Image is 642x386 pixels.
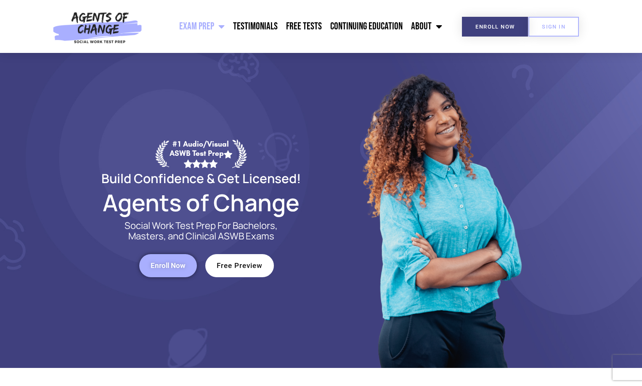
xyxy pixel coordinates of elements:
[139,254,197,277] a: Enroll Now
[217,262,263,269] span: Free Preview
[542,24,565,29] span: SIGN IN
[462,17,528,37] a: Enroll Now
[475,24,515,29] span: Enroll Now
[357,53,525,368] img: Website Image 1 (1)
[528,17,579,37] a: SIGN IN
[169,139,232,168] div: #1 Audio/Visual ASWB Test Prep
[326,16,407,37] a: Continuing Education
[81,193,321,212] h2: Agents of Change
[81,172,321,184] h2: Build Confidence & Get Licensed!
[205,254,274,277] a: Free Preview
[282,16,326,37] a: Free Tests
[146,16,446,37] nav: Menu
[115,221,287,242] p: Social Work Test Prep For Bachelors, Masters, and Clinical ASWB Exams
[175,16,229,37] a: Exam Prep
[229,16,282,37] a: Testimonials
[151,262,186,269] span: Enroll Now
[407,16,446,37] a: About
